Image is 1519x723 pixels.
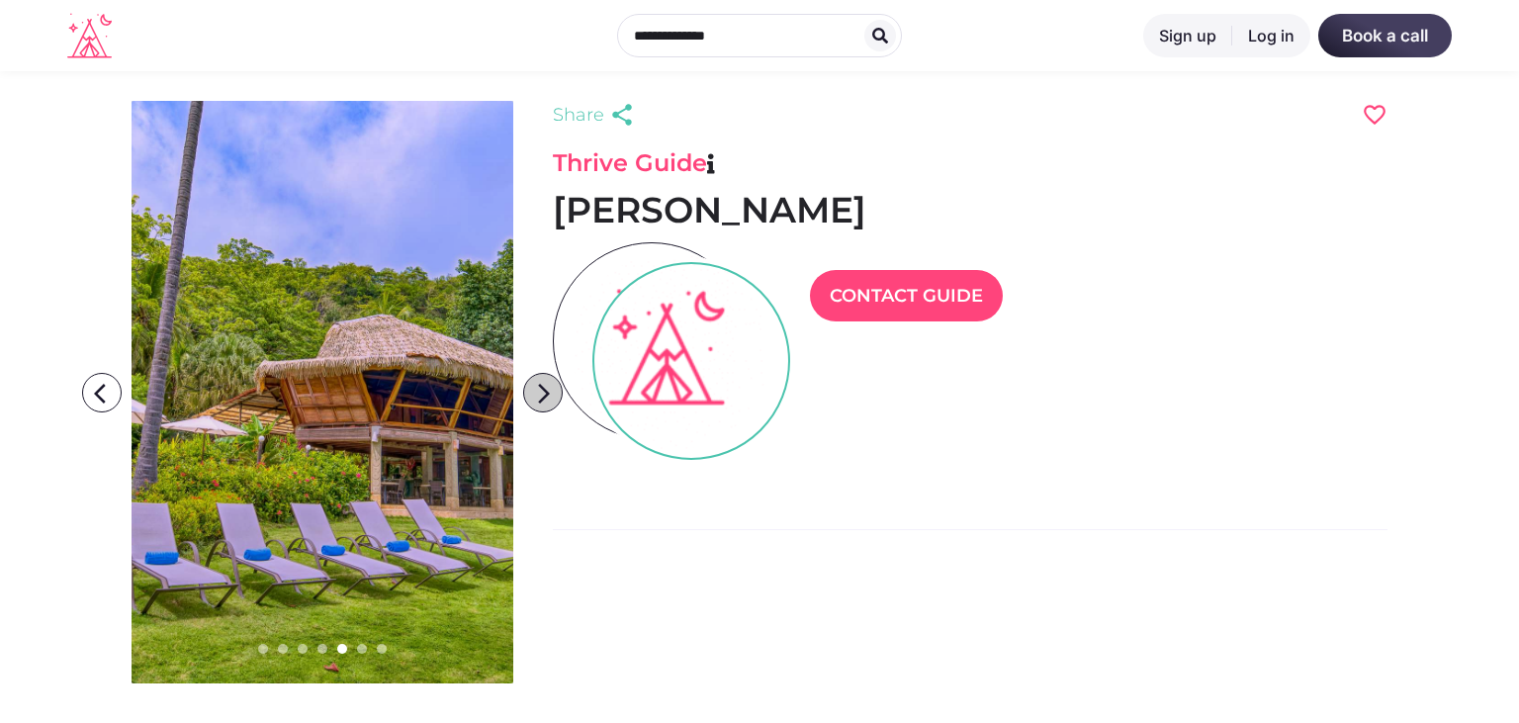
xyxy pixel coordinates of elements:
[810,270,1003,321] a: Contact Guide
[553,188,1387,232] h1: [PERSON_NAME]
[1232,14,1310,57] a: Log in
[524,374,564,413] i: arrow_forward_ios
[1143,14,1232,57] a: Sign up
[553,101,640,129] a: Share
[1318,14,1452,57] a: Book a call
[86,374,126,413] i: arrow_back_ios
[553,101,604,129] span: Share
[553,148,1387,178] h3: Thrive Guide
